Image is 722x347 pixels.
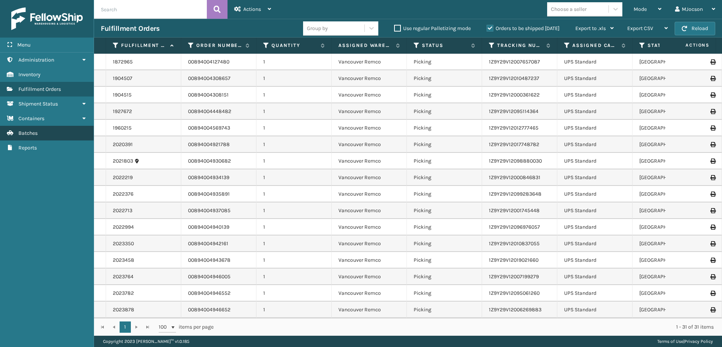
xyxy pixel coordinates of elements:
i: Print Label [710,192,715,197]
a: 2020391 [113,141,133,148]
span: Batches [18,130,38,136]
span: Export CSV [627,25,653,32]
label: Order Number [196,42,242,49]
i: Print Label [710,274,715,279]
td: UPS Standard [557,54,633,70]
td: Picking [407,202,482,219]
td: UPS Standard [557,285,633,302]
a: 2021803 [113,157,133,165]
a: Privacy Policy [684,339,713,344]
td: Vancouver Remco [332,186,407,202]
td: Picking [407,252,482,269]
a: 1Z9Y29V12012777465 [489,125,538,131]
span: Shipment Status [18,101,58,107]
td: 00894004921788 [181,136,256,153]
td: 1 [256,302,332,318]
td: Picking [407,302,482,318]
td: Vancouver Remco [332,269,407,285]
i: Print Label [710,92,715,98]
i: Print Label [710,125,715,131]
td: 00894004946005 [181,269,256,285]
p: Copyright 2023 [PERSON_NAME]™ v 1.0.185 [103,336,190,347]
a: Terms of Use [657,339,683,344]
td: Picking [407,285,482,302]
td: Vancouver Remco [332,285,407,302]
td: Picking [407,70,482,87]
label: Assigned Warehouse [338,42,392,49]
label: Quantity [272,42,317,49]
td: 00894004940139 [181,219,256,235]
td: UPS Standard [557,235,633,252]
td: Vancouver Remco [332,169,407,186]
a: 1 [120,321,131,333]
td: [GEOGRAPHIC_DATA] [633,186,708,202]
a: 1Z9Y29V12010837055 [489,240,540,247]
div: 1 - 31 of 31 items [224,323,714,331]
td: UPS Standard [557,169,633,186]
span: Administration [18,57,54,63]
td: 1 [256,219,332,235]
i: Print Label [710,142,715,147]
a: 1927672 [113,108,132,115]
span: Menu [17,42,30,48]
td: UPS Standard [557,136,633,153]
td: UPS Standard [557,120,633,136]
span: Mode [634,6,647,12]
td: Vancouver Remco [332,136,407,153]
td: Vancouver Remco [332,252,407,269]
td: 1 [256,235,332,252]
td: Vancouver Remco [332,120,407,136]
a: 1Z9Y29V12017748782 [489,141,539,148]
label: Assigned Carrier Service [572,42,618,49]
td: Picking [407,153,482,169]
td: 00894004127480 [181,54,256,70]
td: Vancouver Remco [332,87,407,103]
td: 00894004448482 [181,103,256,120]
td: [GEOGRAPHIC_DATA] [633,54,708,70]
i: Print Label [710,307,715,312]
a: 1Z9Y29V12006269883 [489,306,541,313]
td: 1 [256,202,332,219]
td: Picking [407,169,482,186]
td: 00894004308151 [181,87,256,103]
label: State [648,42,693,49]
td: UPS Standard [557,186,633,202]
a: 1Z9Y29V12019021660 [489,257,538,263]
td: 00894004937085 [181,202,256,219]
td: UPS Standard [557,269,633,285]
a: 2022376 [113,190,133,198]
a: 1Z9Y29V12098880030 [489,158,542,164]
td: [GEOGRAPHIC_DATA] [633,136,708,153]
a: 2022713 [113,207,132,214]
i: Print Label [710,241,715,246]
label: Fulfillment Order Id [121,42,167,49]
span: Containers [18,115,44,122]
td: 00894004946652 [181,302,256,318]
td: UPS Standard [557,103,633,120]
i: Print Label [710,258,715,263]
td: 1 [256,285,332,302]
a: 1Z9Y29V12099283648 [489,191,541,197]
td: 00894004942161 [181,235,256,252]
i: Print Label [710,291,715,296]
i: Print Label [710,109,715,114]
td: UPS Standard [557,70,633,87]
img: logo [11,8,83,30]
td: [GEOGRAPHIC_DATA] [633,302,708,318]
button: Reload [675,22,715,35]
td: Picking [407,219,482,235]
td: Vancouver Remco [332,202,407,219]
a: 2023878 [113,306,134,314]
td: 1 [256,153,332,169]
a: 2022994 [113,223,134,231]
a: 2023458 [113,256,134,264]
div: Choose a seller [551,5,587,13]
td: 00894004308657 [181,70,256,87]
td: [GEOGRAPHIC_DATA] [633,252,708,269]
td: [GEOGRAPHIC_DATA] [633,153,708,169]
td: Picking [407,54,482,70]
td: Picking [407,120,482,136]
a: 2023350 [113,240,134,247]
a: 1960215 [113,124,132,132]
td: [GEOGRAPHIC_DATA] [633,103,708,120]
